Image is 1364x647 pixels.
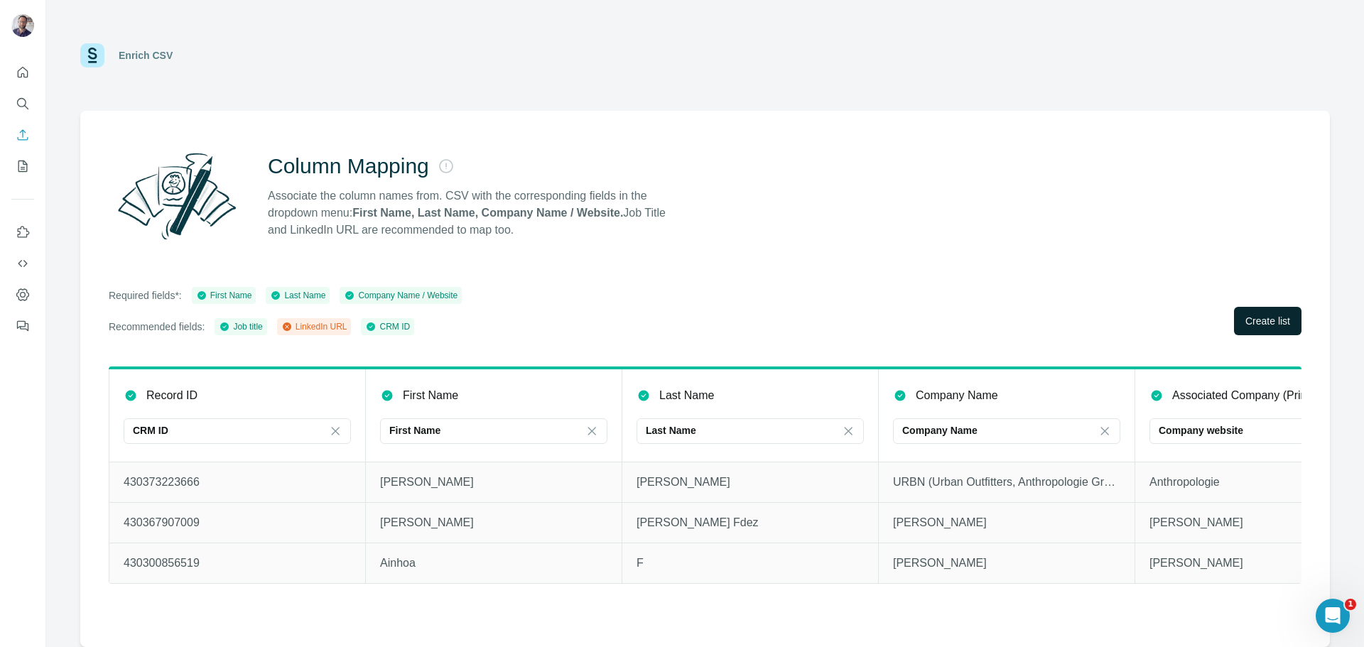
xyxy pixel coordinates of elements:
[133,423,168,437] p: CRM ID
[281,320,347,333] div: LinkedIn URL
[219,320,262,333] div: Job title
[1316,599,1350,633] iframe: Intercom live chat
[403,387,458,404] p: First Name
[109,320,205,334] p: Recommended fields:
[270,289,325,302] div: Last Name
[637,555,864,572] p: F
[893,555,1120,572] p: [PERSON_NAME]
[11,14,34,37] img: Avatar
[1234,307,1301,335] button: Create list
[109,288,182,303] p: Required fields*:
[268,153,429,179] h2: Column Mapping
[124,474,351,491] p: 430373223666
[902,423,978,437] p: Company Name
[365,320,410,333] div: CRM ID
[119,48,173,62] div: Enrich CSV
[637,474,864,491] p: [PERSON_NAME]
[389,423,440,437] p: First Name
[659,387,714,404] p: Last Name
[1245,314,1290,328] span: Create list
[80,43,104,67] img: Surfe Logo
[268,187,678,239] p: Associate the column names from. CSV with the corresponding fields in the dropdown menu: Job Titl...
[916,387,998,404] p: Company Name
[11,122,34,148] button: Enrich CSV
[1345,599,1356,610] span: 1
[344,289,458,302] div: Company Name / Website
[109,145,245,247] img: Surfe Illustration - Column Mapping
[11,153,34,179] button: My lists
[352,207,623,219] strong: First Name, Last Name, Company Name / Website.
[1172,387,1329,404] p: Associated Company (Primary)
[380,555,607,572] p: Ainhoa
[1159,423,1243,437] p: Company website
[124,514,351,531] p: 430367907009
[893,474,1120,491] p: URBN (Urban Outfitters, Anthropologie Group, Free People, & Vetri
[637,514,864,531] p: [PERSON_NAME] Fdez
[11,282,34,308] button: Dashboard
[380,474,607,491] p: [PERSON_NAME]
[196,289,252,302] div: First Name
[124,555,351,572] p: 430300856519
[893,514,1120,531] p: [PERSON_NAME]
[11,91,34,116] button: Search
[146,387,197,404] p: Record ID
[11,313,34,339] button: Feedback
[11,60,34,85] button: Quick start
[380,514,607,531] p: [PERSON_NAME]
[11,251,34,276] button: Use Surfe API
[11,219,34,245] button: Use Surfe on LinkedIn
[646,423,696,437] p: Last Name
